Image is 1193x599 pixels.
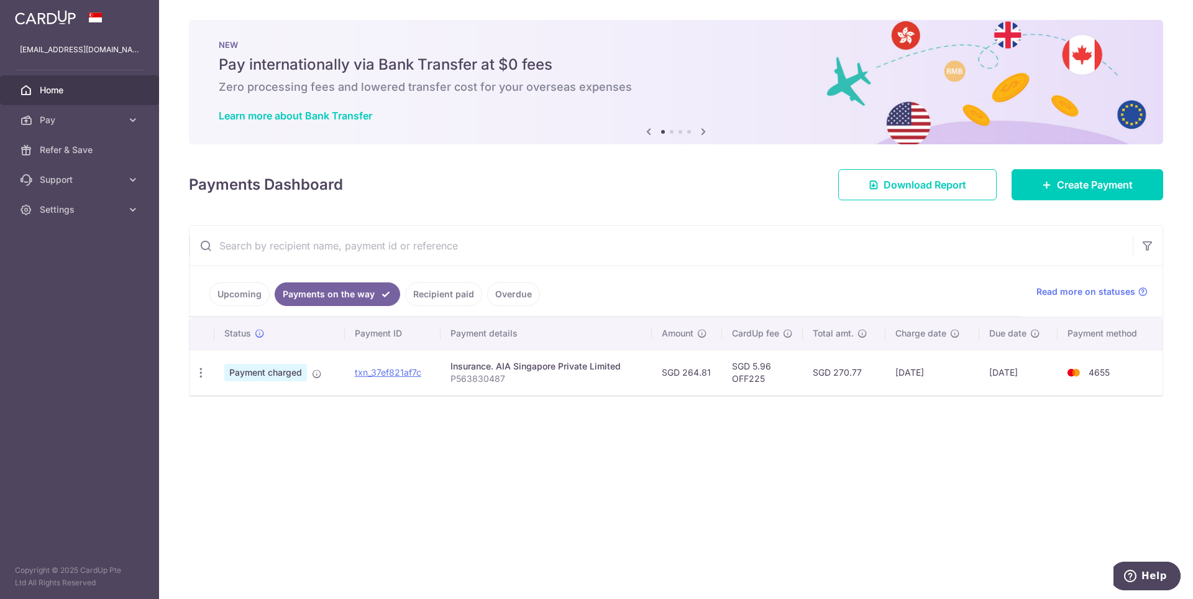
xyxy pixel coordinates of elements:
span: Due date [989,327,1026,340]
span: 4655 [1089,367,1110,378]
a: Recipient paid [405,282,482,306]
img: CardUp [15,10,76,25]
a: Create Payment [1012,169,1163,200]
p: P563830487 [450,373,642,385]
a: txn_37ef821af7c [355,367,421,378]
a: Read more on statuses [1036,286,1148,298]
th: Payment ID [345,317,441,350]
p: [EMAIL_ADDRESS][DOMAIN_NAME] [20,44,139,56]
img: Bank Card [1061,365,1086,380]
span: Create Payment [1057,177,1133,192]
span: Read more on statuses [1036,286,1135,298]
td: [DATE] [979,350,1058,395]
span: CardUp fee [732,327,779,340]
td: SGD 270.77 [803,350,885,395]
span: Charge date [895,327,946,340]
span: Amount [662,327,693,340]
span: Refer & Save [40,144,122,156]
span: Payment charged [224,364,307,381]
a: Learn more about Bank Transfer [219,109,372,122]
div: Insurance. AIA Singapore Private Limited [450,360,642,373]
h6: Zero processing fees and lowered transfer cost for your overseas expenses [219,80,1133,95]
a: Overdue [487,282,540,306]
span: Help [28,9,53,20]
p: NEW [219,40,1133,50]
span: Support [40,174,122,186]
input: Search by recipient name, payment id or reference [190,226,1133,266]
h5: Pay internationally via Bank Transfer at $0 fees [219,55,1133,75]
span: Pay [40,114,122,126]
td: [DATE] [885,350,979,395]
iframe: Opens a widget where you can find more information [1113,562,1181,593]
a: Download Report [838,169,997,200]
th: Payment method [1058,317,1163,350]
span: Settings [40,203,122,216]
a: Payments on the way [275,282,400,306]
h4: Payments Dashboard [189,174,343,196]
img: Bank transfer banner [189,20,1163,144]
span: Total amt. [813,327,854,340]
td: SGD 264.81 [652,350,722,395]
a: Upcoming [209,282,270,306]
th: Payment details [441,317,652,350]
span: Home [40,84,122,96]
td: SGD 5.96 OFF225 [722,350,803,395]
span: Download Report [884,177,966,192]
span: Status [224,327,251,340]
